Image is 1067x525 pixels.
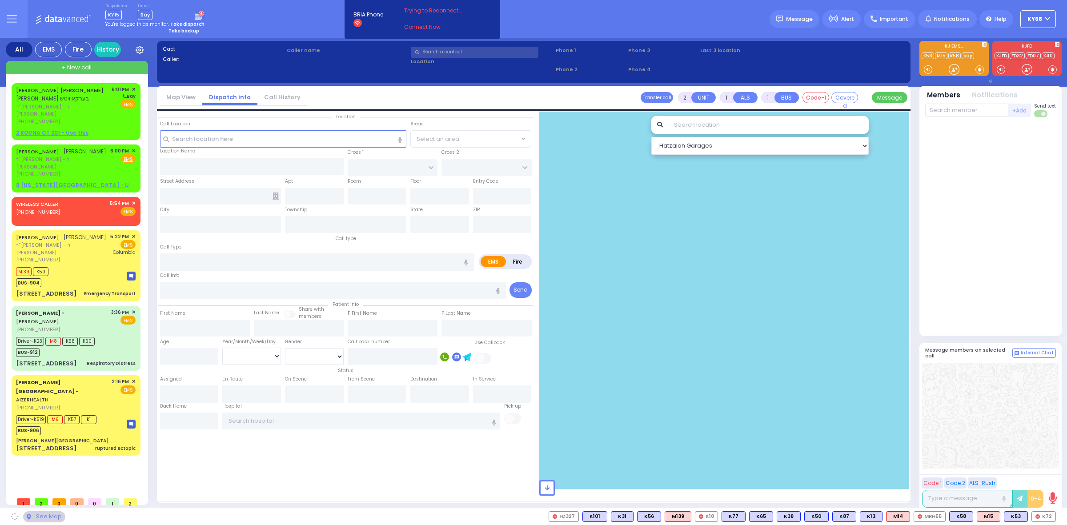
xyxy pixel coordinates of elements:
span: Status [333,367,358,374]
span: 0 [88,498,101,505]
span: EMS [120,385,136,394]
span: [PHONE_NUMBER] [16,404,60,411]
div: M14 [886,511,910,522]
button: Members [927,90,960,100]
u: 2 ROVNA CT 201 - Use this [16,129,88,136]
span: KY15 [105,10,122,20]
a: FD32 [1010,52,1025,59]
input: Search location here [160,130,406,147]
label: Assigned [160,376,182,383]
span: ר' [PERSON_NAME] - ר' [PERSON_NAME] [16,103,108,118]
label: Dispatcher [105,4,128,9]
label: Cross 2 [441,149,459,156]
img: comment-alt.png [1015,351,1019,356]
label: Floor [410,178,421,185]
a: [PERSON_NAME] [16,148,59,155]
div: ALS [886,511,910,522]
div: BLS [637,511,661,522]
label: Call Location [160,120,190,128]
span: K50 [33,267,48,276]
button: ALS-Rush [968,477,997,489]
div: M15 [977,511,1000,522]
label: Last Name [254,309,279,317]
span: 0 [52,498,66,505]
label: First Name [160,310,185,317]
label: KJFD [992,44,1062,50]
div: K72 [1031,511,1056,522]
label: In Service [473,376,496,383]
button: Covered [831,92,858,103]
button: Code 1 [922,477,943,489]
label: Back Home [160,403,187,410]
div: K56 [637,511,661,522]
span: K60 [79,337,95,346]
label: Street Address [160,178,194,185]
label: Cad: [163,45,284,53]
small: Share with [299,306,324,313]
span: 6:00 PM [110,148,129,154]
span: Columbia [113,249,136,256]
span: M139 [16,267,32,276]
label: Gender [285,338,302,345]
span: EMS [120,240,136,249]
a: [PERSON_NAME] [16,309,64,325]
div: K77 [722,511,746,522]
div: K13 [860,511,882,522]
img: red-radio-icon.svg [1035,514,1040,519]
div: BLS [1004,511,1028,522]
img: Logo [35,13,94,24]
label: Location Name [160,148,195,155]
a: KJFD [995,52,1009,59]
label: P Last Name [441,310,471,317]
label: Areas [410,120,424,128]
span: Phone 1 [556,47,625,54]
div: K65 [749,511,773,522]
div: M139 [665,511,691,522]
span: Phone 2 [556,66,625,73]
button: Notifications [972,90,1018,100]
label: Township [285,206,307,213]
label: Apt [285,178,293,185]
label: Entry Code [473,178,498,185]
div: [PERSON_NAME][GEOGRAPHIC_DATA] [16,437,108,444]
label: Pick up [504,403,521,410]
label: Caller name [287,47,408,54]
span: ✕ [132,309,136,316]
div: BLS [582,511,607,522]
span: 5:22 PM [110,233,129,240]
span: M8 [45,337,61,346]
button: Code 2 [944,477,967,489]
div: BLS [722,511,746,522]
div: Fire [65,42,92,57]
span: [PHONE_NUMBER] [16,170,60,177]
span: Alert [841,15,854,23]
label: Caller: [163,56,284,63]
span: [PHONE_NUMBER] [16,118,60,125]
u: 8 [US_STATE][GEOGRAPHIC_DATA] - Use this [16,181,148,189]
span: [PERSON_NAME] בערקאוויטש [16,95,89,102]
span: Phone 4 [628,66,698,73]
span: Driver-K519 [16,415,46,424]
span: ✕ [132,200,136,207]
label: EMS [481,256,506,267]
span: Internal Chat [1021,350,1054,356]
u: EMS [124,101,133,108]
div: K101 [582,511,607,522]
span: Phone 3 [628,47,698,54]
div: See map [23,511,65,522]
span: ר' [PERSON_NAME] - ר' [PERSON_NAME] [16,156,107,170]
div: BLS [949,511,973,522]
strong: Take dispatch [170,21,205,28]
a: AIZERHEALTH [16,379,79,403]
span: 1 [106,498,119,505]
span: 1 [17,498,30,505]
label: State [410,206,423,213]
a: K40 [1042,52,1055,59]
a: K58 [948,52,961,59]
div: BLS [860,511,882,522]
button: ALS [733,92,758,103]
span: ר' [PERSON_NAME]' - ר' [PERSON_NAME] [16,241,107,256]
div: K18 [695,511,718,522]
span: members [299,313,321,320]
button: Transfer call [641,92,673,103]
